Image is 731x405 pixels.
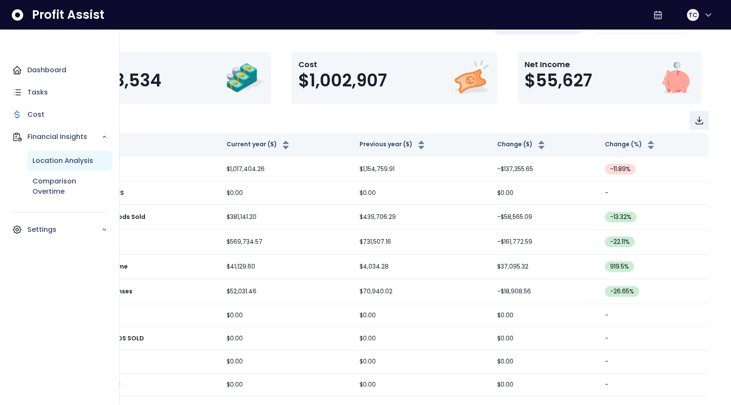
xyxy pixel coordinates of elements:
td: $0.00 [220,304,353,327]
span: -11.89 % [610,165,631,174]
td: $0.00 [353,373,490,396]
td: $731,507.16 [353,230,490,254]
td: $0.00 [490,182,598,205]
img: Cost [452,59,490,97]
p: Settings [27,225,101,235]
td: $0.00 [353,350,490,373]
td: $0.00 [490,350,598,373]
span: 919.5 % [610,262,629,271]
td: $0.00 [220,350,353,373]
img: Net Income [657,59,695,97]
p: Cost [298,59,387,70]
p: Comparison Overtime [32,176,107,197]
td: -$18,908.56 [490,279,598,304]
p: Net Income [525,59,592,70]
span: $55,627 [525,70,592,91]
td: $37,095.32 [490,254,598,279]
p: Financial Insights [27,132,101,142]
span: -22.11 % [610,237,630,246]
td: $0.00 [220,327,353,350]
span: TC [689,11,697,19]
td: $439,706.29 [353,205,490,230]
p: Location Analysis [32,156,93,166]
td: $381,141.20 [220,205,353,230]
td: $1,017,404.26 [220,157,353,182]
td: -$58,565.09 [490,205,598,230]
td: $0.00 [353,327,490,350]
p: Cost [27,109,44,120]
td: $0.00 [220,373,353,396]
td: - [598,182,709,205]
td: $0.00 [490,304,598,327]
td: - [598,327,709,350]
td: -$161,772.59 [490,230,598,254]
button: Change ($) [497,140,547,150]
span: $1,002,907 [298,70,387,91]
span: Profit Assist [32,7,104,23]
td: -$137,355.65 [490,157,598,182]
td: $569,734.57 [220,230,353,254]
td: - [598,304,709,327]
td: $70,940.02 [353,279,490,304]
button: Change (%) [605,140,656,150]
button: Previous year ($) [360,140,427,150]
td: $41,129.60 [220,254,353,279]
span: -13.32 % [610,213,631,222]
td: - [598,373,709,396]
td: $52,031.46 [220,279,353,304]
td: $0.00 [490,373,598,396]
p: Dashboard [27,65,66,75]
img: Revenue [226,59,264,97]
button: Current year ($) [227,140,291,150]
p: Tasks [27,87,48,98]
td: $0.00 [490,327,598,350]
button: Download [690,111,709,130]
td: $1,154,759.91 [353,157,490,182]
td: - [598,350,709,373]
td: $0.00 [353,182,490,205]
td: $0.00 [220,182,353,205]
td: $4,034.28 [353,254,490,279]
span: -26.65 % [610,287,634,296]
td: $0.00 [353,304,490,327]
